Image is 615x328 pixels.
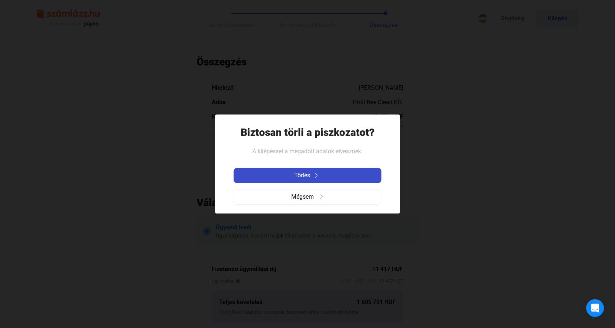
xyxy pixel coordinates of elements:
span: Törlés [294,171,310,180]
button: Törlésarrow-right-white [234,168,381,183]
span: Mégsem [291,192,314,201]
div: Open Intercom Messenger [586,299,604,317]
span: A kilépéssel a megadott adatok elvesznek. [252,148,363,155]
img: arrow-right-grey [319,195,324,199]
h1: Biztosan törli a piszkozatot? [241,126,374,139]
img: arrow-right-white [312,173,321,178]
button: Mégsemarrow-right-grey [234,189,381,205]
